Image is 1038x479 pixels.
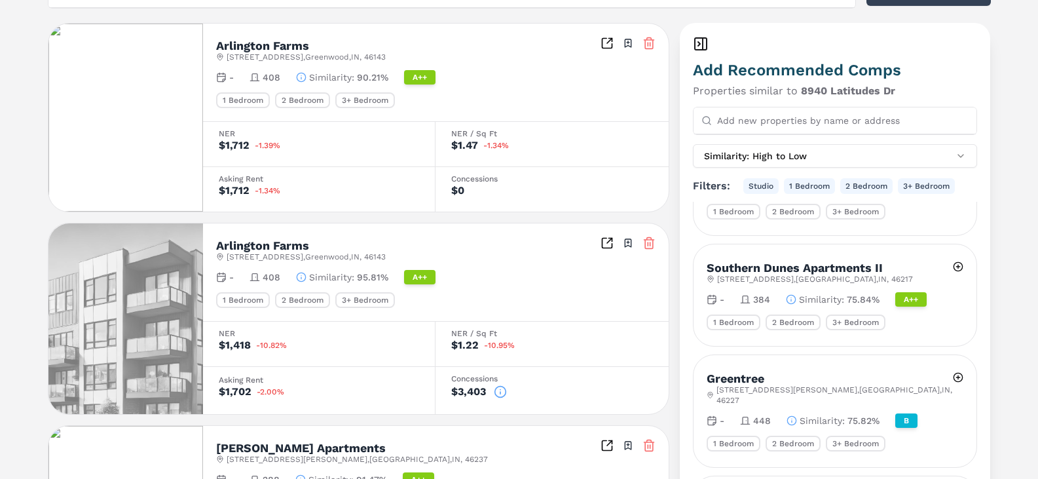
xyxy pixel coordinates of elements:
p: Properties similar to [693,83,978,99]
span: -10.95% [484,341,515,349]
button: 2 Bedroom [840,178,893,194]
span: - [229,71,234,84]
a: Inspect Comparables [601,37,614,50]
div: 2 Bedroom [766,315,821,330]
a: Inspect Comparables [601,237,614,250]
div: 1 Bedroom [707,204,760,220]
span: Similarity : [799,293,844,306]
div: NER [219,130,420,138]
div: Asking Rent [219,175,420,183]
span: Similarity : [309,271,354,284]
button: 3+ Bedroom [898,178,955,194]
button: 1 Bedroom [784,178,835,194]
div: 2 Bedroom [766,204,821,220]
div: 1 Bedroom [707,436,760,451]
h2: Add Recommended Comps [693,60,978,81]
span: [STREET_ADDRESS] , Greenwood , IN , 46143 [227,252,386,262]
span: -1.34% [255,187,280,195]
div: 2 Bedroom [275,92,330,108]
div: 3+ Bedroom [335,292,395,308]
span: 408 [263,71,280,84]
div: 3+ Bedroom [826,315,885,330]
h2: [PERSON_NAME] Apartments [216,442,386,454]
input: Add new properties by name or address [717,107,969,134]
span: 8940 Latitudes Dr [801,85,895,97]
div: 3+ Bedroom [335,92,395,108]
div: Concessions [451,175,653,183]
span: 75.84% [847,293,880,306]
div: NER / Sq Ft [451,330,653,337]
span: [STREET_ADDRESS][PERSON_NAME] , [GEOGRAPHIC_DATA] , IN , 46237 [227,454,488,465]
span: [STREET_ADDRESS] , Greenwood , IN , 46143 [227,52,386,62]
div: B [895,413,918,428]
button: Studio [743,178,779,194]
span: 90.21% [357,71,388,84]
span: Similarity : [800,414,845,427]
div: 2 Bedroom [275,292,330,308]
span: - [720,414,724,427]
span: 448 [753,414,771,427]
span: -10.82% [256,341,287,349]
div: $0 [451,185,464,196]
div: 2 Bedroom [766,436,821,451]
span: 384 [753,293,770,306]
div: $1.22 [451,340,479,351]
div: A++ [895,292,927,307]
span: Similarity : [309,71,354,84]
div: 1 Bedroom [707,315,760,330]
h2: Southern Dunes Apartments II [707,262,883,274]
div: A++ [404,70,436,85]
span: -1.34% [483,142,509,149]
span: [STREET_ADDRESS] , [GEOGRAPHIC_DATA] , IN , 46217 [717,274,913,284]
h2: Arlington Farms [216,240,309,252]
div: $1,418 [219,340,251,351]
span: 95.81% [357,271,388,284]
div: $1,712 [219,140,250,151]
div: 1 Bedroom [216,92,270,108]
div: $1.47 [451,140,478,151]
div: 1 Bedroom [216,292,270,308]
button: Similarity: High to Low [693,144,978,168]
a: Inspect Comparables [601,439,614,452]
div: Asking Rent [219,376,420,384]
div: A++ [404,270,436,284]
span: 75.82% [847,414,880,427]
div: $3,403 [451,387,486,397]
span: - [720,293,724,306]
h2: Greentree [707,373,764,385]
div: $1,712 [219,185,250,196]
div: $1,702 [219,387,251,397]
h2: Arlington Farms [216,40,309,52]
div: NER [219,330,420,337]
span: - [229,271,234,284]
div: 3+ Bedroom [826,204,885,220]
div: Concessions [451,375,653,383]
span: -1.39% [255,142,280,149]
span: 408 [263,271,280,284]
span: [STREET_ADDRESS][PERSON_NAME] , [GEOGRAPHIC_DATA] , IN , 46227 [716,385,954,406]
span: -2.00% [257,388,284,396]
div: 3+ Bedroom [826,436,885,451]
span: Filters: [693,178,738,194]
div: NER / Sq Ft [451,130,653,138]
